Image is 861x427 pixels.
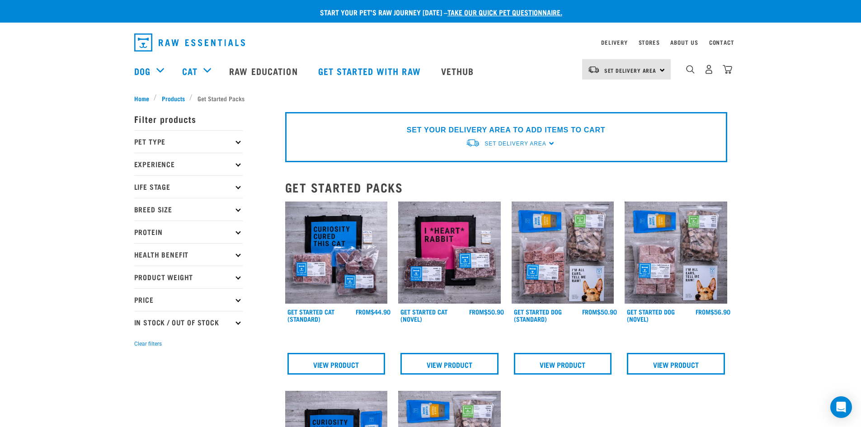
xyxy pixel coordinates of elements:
[287,353,386,375] a: View Product
[696,308,730,315] div: $56.90
[485,141,546,147] span: Set Delivery Area
[134,340,162,348] button: Clear filters
[309,53,432,89] a: Get started with Raw
[134,94,727,103] nav: breadcrumbs
[447,10,562,14] a: take our quick pet questionnaire.
[432,53,485,89] a: Vethub
[134,153,243,175] p: Experience
[157,94,189,103] a: Products
[400,310,447,320] a: Get Started Cat (Novel)
[582,310,597,313] span: FROM
[627,310,675,320] a: Get Started Dog (Novel)
[514,310,562,320] a: Get Started Dog (Standard)
[639,41,660,44] a: Stores
[830,396,852,418] div: Open Intercom Messenger
[400,353,499,375] a: View Product
[686,65,695,74] img: home-icon-1@2x.png
[625,202,727,304] img: NSP Dog Novel Update
[407,125,605,136] p: SET YOUR DELIVERY AREA TO ADD ITEMS TO CART
[627,353,725,375] a: View Product
[134,130,243,153] p: Pet Type
[134,94,154,103] a: Home
[162,94,185,103] span: Products
[604,69,657,72] span: Set Delivery Area
[134,221,243,243] p: Protein
[285,180,727,194] h2: Get Started Packs
[514,353,612,375] a: View Product
[466,138,480,148] img: van-moving.png
[287,310,334,320] a: Get Started Cat (Standard)
[588,66,600,74] img: van-moving.png
[696,310,710,313] span: FROM
[134,94,149,103] span: Home
[134,311,243,333] p: In Stock / Out Of Stock
[601,41,627,44] a: Delivery
[512,202,614,304] img: NSP Dog Standard Update
[670,41,698,44] a: About Us
[134,288,243,311] p: Price
[134,33,245,52] img: Raw Essentials Logo
[582,308,617,315] div: $50.90
[356,308,391,315] div: $44.90
[127,30,734,55] nav: dropdown navigation
[220,53,309,89] a: Raw Education
[356,310,371,313] span: FROM
[134,266,243,288] p: Product Weight
[469,308,504,315] div: $50.90
[134,108,243,130] p: Filter products
[182,64,198,78] a: Cat
[704,65,714,74] img: user.png
[398,202,501,304] img: Assortment Of Raw Essential Products For Cats Including, Pink And Black Tote Bag With "I *Heart* ...
[134,243,243,266] p: Health Benefit
[134,64,151,78] a: Dog
[723,65,732,74] img: home-icon@2x.png
[134,175,243,198] p: Life Stage
[134,198,243,221] p: Breed Size
[709,41,734,44] a: Contact
[469,310,484,313] span: FROM
[285,202,388,304] img: Assortment Of Raw Essential Products For Cats Including, Blue And Black Tote Bag With "Curiosity ...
